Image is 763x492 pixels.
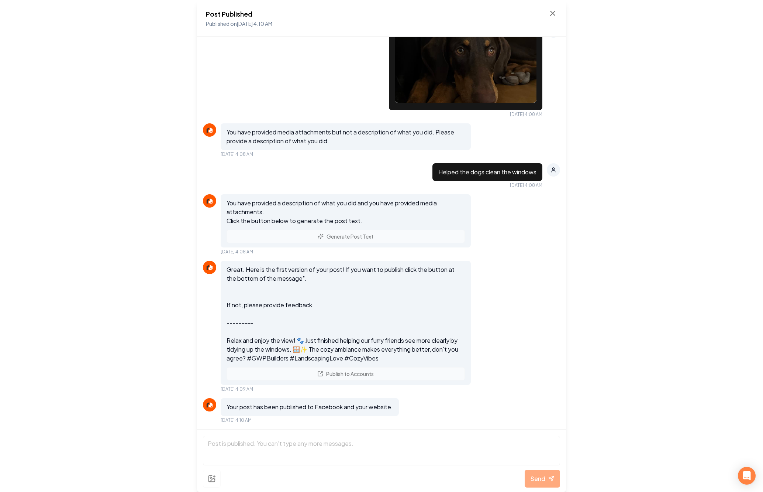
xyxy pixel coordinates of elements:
span: [DATE] 4:08 AM [221,249,253,255]
img: Rebolt Logo [205,400,214,409]
img: Rebolt Logo [205,263,214,272]
span: [DATE] 4:09 AM [221,386,253,392]
div: Open Intercom Messenger [738,467,756,485]
p: Great. Here is the first version of your post! If you want to publish click the button at the bot... [227,265,465,363]
p: Helped the dogs clean the windows [438,168,536,177]
img: uploaded image [395,29,536,103]
p: You have provided a description of what you did and you have provided media attachments. Click th... [227,199,465,225]
p: Your post has been published to Facebook and your website. [227,403,393,411]
p: You have provided media attachments but not a description of what you did. Please provide a descr... [227,128,465,146]
img: Rebolt Logo [205,126,214,134]
span: [DATE] 4:08 AM [221,151,253,157]
img: Rebolt Logo [205,197,214,205]
span: Published on [DATE] 4:10 AM [206,20,272,27]
h2: Post Published [206,9,272,19]
span: [DATE] 4:08 AM [510,112,542,117]
span: [DATE] 4:08 AM [510,182,542,188]
span: [DATE] 4:10 AM [221,417,252,423]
